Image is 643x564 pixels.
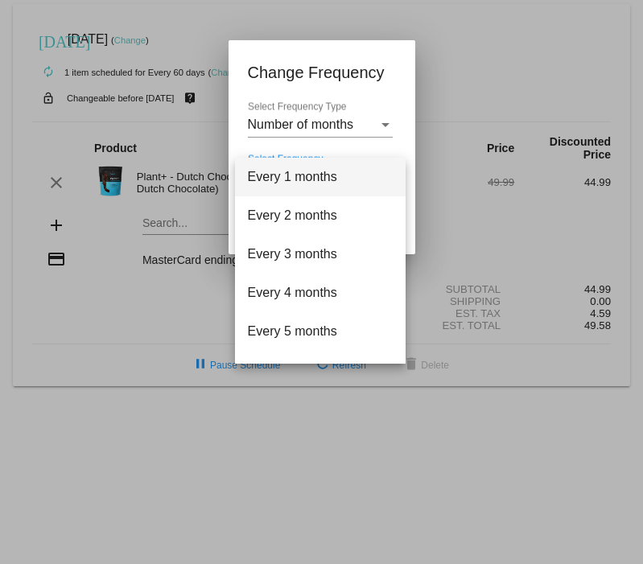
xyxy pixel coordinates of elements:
[248,274,393,312] span: Every 4 months
[248,196,393,235] span: Every 2 months
[248,351,393,389] span: Every 6 months
[248,312,393,351] span: Every 5 months
[248,158,393,196] span: Every 1 months
[248,235,393,274] span: Every 3 months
